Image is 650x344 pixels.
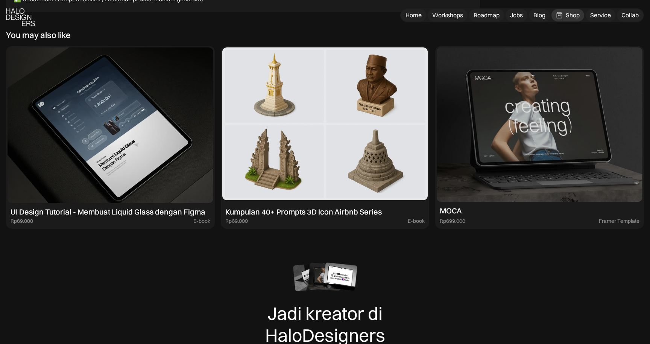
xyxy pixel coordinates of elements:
[510,11,523,19] div: Jobs
[566,11,580,19] div: Shop
[225,218,248,224] div: Rp69.000
[193,218,210,224] div: E-book
[225,207,382,216] div: Kumpulan 40+ Prompts 3D Icon Airbnb Series
[533,11,545,19] div: Blog
[590,11,611,19] div: Service
[551,9,584,21] a: Shop
[440,218,465,224] div: Rp699.000
[6,46,215,229] a: UI Design Tutorial - Membuat Liquid Glass dengan FigmaRp69.000E-book
[440,206,462,215] div: MOCA
[11,218,33,224] div: Rp69.000
[599,218,639,224] div: Framer Template
[474,11,500,19] div: Roadmap
[428,9,468,21] a: Workshops
[586,9,615,21] a: Service
[529,9,550,21] a: Blog
[617,9,643,21] a: Collab
[621,11,639,19] div: Collab
[6,30,71,40] div: You may also like
[408,218,425,224] div: E-book
[435,46,644,229] a: MOCARp699.000Framer Template
[405,11,422,19] div: Home
[506,9,527,21] a: Jobs
[432,11,463,19] div: Workshops
[469,9,504,21] a: Roadmap
[11,207,205,216] div: UI Design Tutorial - Membuat Liquid Glass dengan Figma
[221,46,430,229] a: Kumpulan 40+ Prompts 3D Icon Airbnb SeriesRp69.000E-book
[401,9,426,21] a: Home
